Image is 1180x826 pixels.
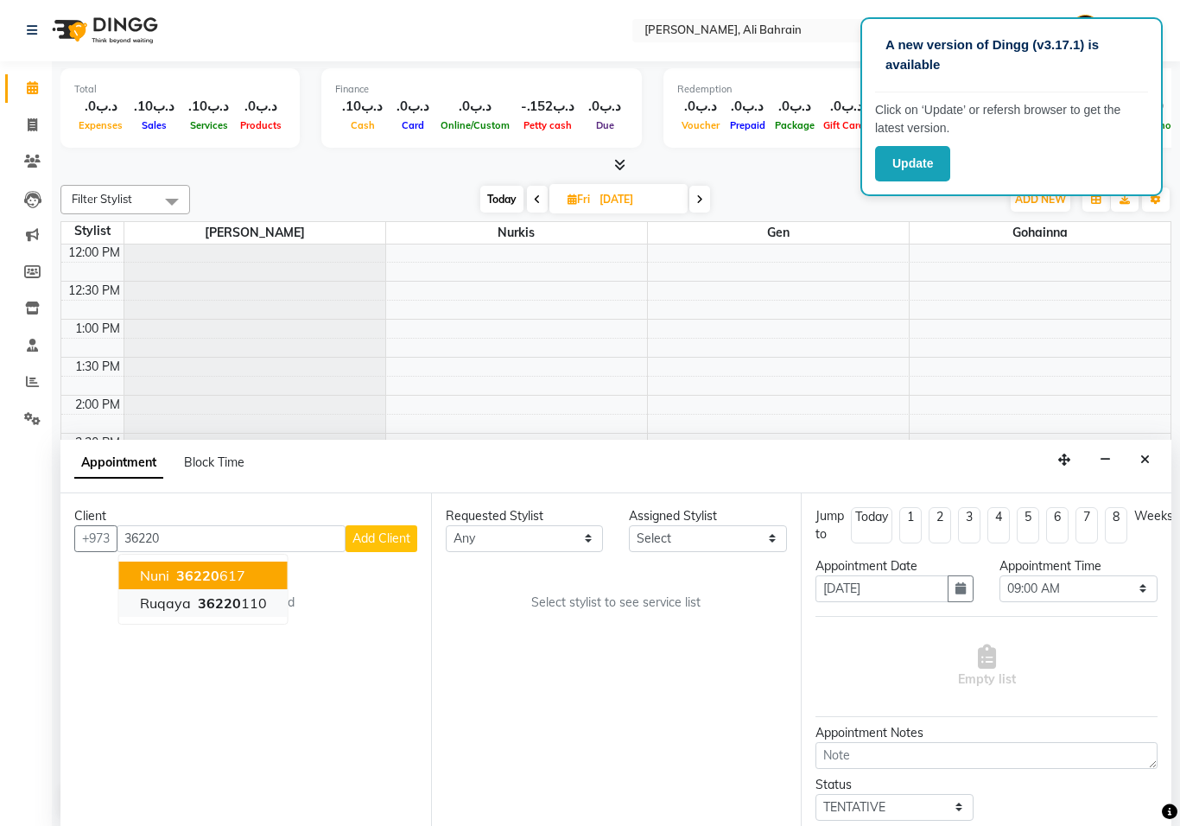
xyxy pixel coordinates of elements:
div: -.د.ب152 [514,97,581,117]
button: Update [875,146,950,181]
div: .د.ب0 [771,97,819,117]
span: Appointment [74,448,163,479]
span: Online/Custom [436,119,514,131]
button: ADD NEW [1011,187,1070,212]
span: Petty cash [519,119,576,131]
div: .د.ب0 [724,97,771,117]
span: Block Time [184,454,244,470]
button: Add Client [346,525,417,552]
span: Gift Cards [819,119,874,131]
div: .د.ب10 [335,97,390,117]
span: Add Client [352,531,410,546]
img: Admin [1070,15,1101,45]
div: Assigned Stylist [629,507,787,525]
div: 2:00 PM [72,396,124,414]
span: Expenses [74,119,127,131]
button: Close [1132,447,1158,473]
span: Card [397,119,428,131]
img: logo [44,6,162,54]
span: Fri [563,193,594,206]
li: 3 [958,507,980,543]
div: .د.ب0 [74,97,127,117]
div: .د.ب10 [181,97,236,117]
div: Appointment Time [999,557,1158,575]
button: +973 [74,525,117,552]
span: Due [592,119,619,131]
div: Total [74,82,286,97]
span: 36220 [198,594,241,612]
span: Services [186,119,232,131]
span: Today [480,186,523,213]
div: Finance [335,82,628,97]
span: Empty list [958,645,1016,689]
span: Nurkis [386,222,647,244]
input: yyyy-mm-dd [815,575,948,602]
span: Nuni [140,567,169,584]
span: Prepaid [726,119,770,131]
span: Select stylist to see service list [531,594,701,612]
div: .د.ب10 [127,97,181,117]
div: Appointment Notes [815,724,1158,742]
span: Products [236,119,286,131]
ngb-highlight: 617 [173,567,245,584]
div: 2:30 PM [72,434,124,452]
div: Stylist [61,222,124,240]
div: 12:00 PM [65,244,124,262]
div: No client selected [116,594,376,612]
div: Appointment Date [815,557,974,575]
span: Voucher [677,119,724,131]
div: .د.ب0 [236,97,286,117]
span: Filter Stylist [72,192,132,206]
div: .د.ب0 [581,97,628,117]
span: ADD NEW [1015,193,1066,206]
span: Gohainna [910,222,1171,244]
ngb-highlight: 110 [194,594,267,612]
span: Ruqaya [140,594,191,612]
div: Status [815,776,974,794]
li: 1 [899,507,922,543]
div: .د.ب0 [819,97,874,117]
span: 36220 [176,567,219,584]
span: Sales [137,119,171,131]
li: 4 [987,507,1010,543]
div: .د.ب0 [436,97,514,117]
div: 1:00 PM [72,320,124,338]
li: 6 [1046,507,1069,543]
span: [PERSON_NAME] [124,222,385,244]
p: A new version of Dingg (v3.17.1) is available [885,35,1138,74]
input: 2025-09-05 [594,187,681,213]
div: Client [74,507,417,525]
div: .د.ب0 [390,97,436,117]
li: 5 [1017,507,1039,543]
div: 1:30 PM [72,358,124,376]
div: .د.ب0 [677,97,724,117]
div: Redemption [677,82,921,97]
li: 7 [1075,507,1098,543]
span: Cash [346,119,379,131]
span: Gen [648,222,909,244]
li: 8 [1105,507,1127,543]
div: Today [855,508,888,526]
div: Jump to [815,507,844,543]
p: Click on ‘Update’ or refersh browser to get the latest version. [875,101,1148,137]
li: 2 [929,507,951,543]
div: 12:30 PM [65,282,124,300]
input: Search by Name/Mobile/Email/Code [117,525,346,552]
div: Requested Stylist [446,507,604,525]
span: Package [771,119,819,131]
div: Weeks [1134,507,1173,525]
